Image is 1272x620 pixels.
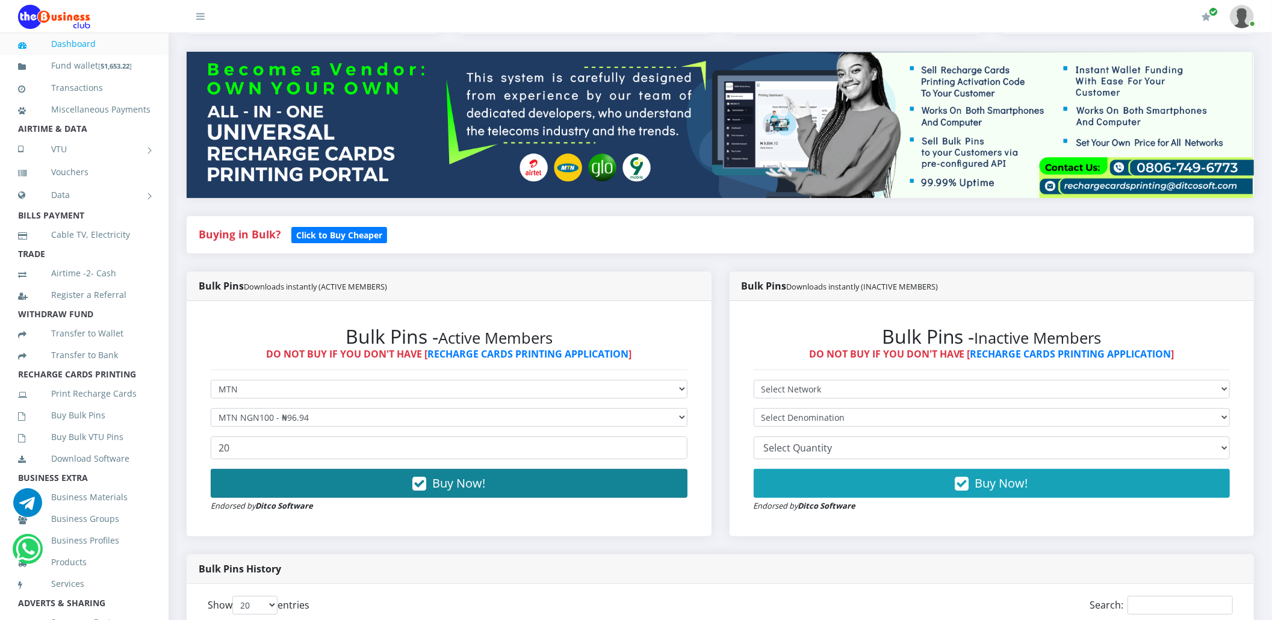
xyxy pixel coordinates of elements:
label: Search: [1090,596,1233,615]
a: Transfer to Wallet [18,320,150,347]
h2: Bulk Pins - [211,325,687,348]
small: Active Members [438,327,553,349]
input: Enter Quantity [211,436,687,459]
a: Data [18,180,150,210]
a: Print Recharge Cards [18,380,150,408]
a: RECHARGE CARDS PRINTING APPLICATION [427,347,628,361]
img: User [1230,5,1254,28]
button: Buy Now! [754,469,1230,498]
a: Business Profiles [18,527,150,554]
img: multitenant_rcp.png [187,52,1254,198]
small: [ ] [98,61,132,70]
span: Buy Now! [432,475,485,491]
strong: Buying in Bulk? [199,227,281,241]
a: Dashboard [18,30,150,58]
b: 51,653.22 [101,61,129,70]
a: Chat for support [13,497,42,517]
a: Transfer to Bank [18,341,150,369]
span: Buy Now! [975,475,1028,491]
a: Register a Referral [18,281,150,309]
a: Fund wallet[51,653.22] [18,52,150,80]
small: Downloads instantly (INACTIVE MEMBERS) [787,281,938,292]
strong: Bulk Pins History [199,562,281,575]
select: Showentries [232,596,278,615]
input: Search: [1128,596,1233,615]
small: Downloads instantly (ACTIVE MEMBERS) [244,281,387,292]
label: Show entries [208,596,309,615]
strong: Ditco Software [255,500,313,511]
h2: Bulk Pins - [754,325,1230,348]
strong: DO NOT BUY IF YOU DON'T HAVE [ ] [809,347,1174,361]
small: Endorsed by [754,500,856,511]
a: Vouchers [18,158,150,186]
a: Miscellaneous Payments [18,96,150,123]
a: Business Groups [18,505,150,533]
a: Buy Bulk Pins [18,401,150,429]
a: VTU [18,134,150,164]
a: Transactions [18,74,150,102]
a: Cable TV, Electricity [18,221,150,249]
a: RECHARGE CARDS PRINTING APPLICATION [970,347,1171,361]
a: Services [18,570,150,598]
strong: Ditco Software [798,500,856,511]
a: Chat for support [16,544,40,563]
b: Click to Buy Cheaper [296,229,382,241]
img: Logo [18,5,90,29]
small: Endorsed by [211,500,313,511]
i: Renew/Upgrade Subscription [1202,12,1211,22]
button: Buy Now! [211,469,687,498]
a: Buy Bulk VTU Pins [18,423,150,451]
a: Products [18,548,150,576]
a: Business Materials [18,483,150,511]
strong: Bulk Pins [199,279,387,293]
a: Click to Buy Cheaper [291,227,387,241]
strong: DO NOT BUY IF YOU DON'T HAVE [ ] [266,347,631,361]
span: Renew/Upgrade Subscription [1209,7,1218,16]
strong: Bulk Pins [742,279,938,293]
a: Airtime -2- Cash [18,259,150,287]
a: Download Software [18,445,150,473]
small: Inactive Members [975,327,1102,349]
